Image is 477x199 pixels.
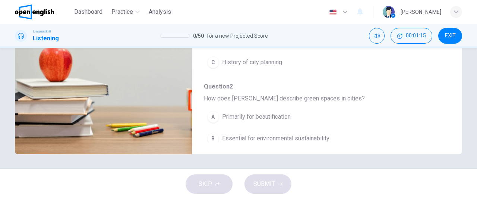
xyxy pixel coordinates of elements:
span: Dashboard [74,7,102,16]
img: OpenEnglish logo [15,4,54,19]
button: 00:01:15 [391,28,432,44]
span: Practice [111,7,133,16]
div: [PERSON_NAME] [401,7,441,16]
div: Hide [391,28,432,44]
div: B [207,133,219,144]
span: Primarily for beautification [222,112,291,121]
span: Essential for environmental sustainability [222,134,329,143]
span: Analysis [149,7,171,16]
img: Profile picture [383,6,395,18]
span: Question 2 [204,82,438,91]
img: en [328,9,338,15]
div: Mute [369,28,385,44]
span: 00:01:15 [406,33,426,39]
h1: Listening [33,34,59,43]
span: for a new Projected Score [207,31,268,40]
span: 0 / 50 [193,31,204,40]
button: Practice [108,5,143,19]
button: Analysis [146,5,174,19]
span: EXIT [445,33,456,39]
span: History of city planning [222,58,282,67]
div: A [207,111,219,123]
span: Linguaskill [33,29,51,34]
button: Dashboard [71,5,105,19]
div: C [207,56,219,68]
a: OpenEnglish logo [15,4,71,19]
button: APrimarily for beautification [204,108,411,126]
button: BEssential for environmental sustainability [204,129,411,148]
span: How does [PERSON_NAME] describe green spaces in cities? [204,94,438,103]
button: CHistory of city planning [204,53,411,72]
button: EXIT [438,28,462,44]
